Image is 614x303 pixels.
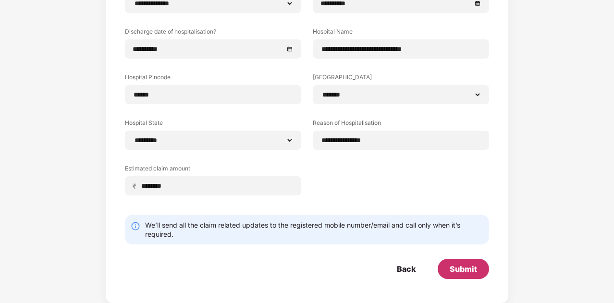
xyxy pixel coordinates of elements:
label: Hospital Name [313,27,489,39]
label: Estimated claim amount [125,164,301,176]
div: We’ll send all the claim related updates to the registered mobile number/email and call only when... [145,220,483,239]
label: [GEOGRAPHIC_DATA] [313,73,489,85]
span: ₹ [133,182,140,191]
label: Hospital Pincode [125,73,301,85]
label: Reason of Hospitalisation [313,119,489,131]
div: Submit [450,264,477,274]
img: svg+xml;base64,PHN2ZyBpZD0iSW5mby0yMHgyMCIgeG1sbnM9Imh0dHA6Ly93d3cudzMub3JnLzIwMDAvc3ZnIiB3aWR0aD... [131,221,140,231]
label: Discharge date of hospitalisation? [125,27,301,39]
div: Back [397,264,416,274]
label: Hospital State [125,119,301,131]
